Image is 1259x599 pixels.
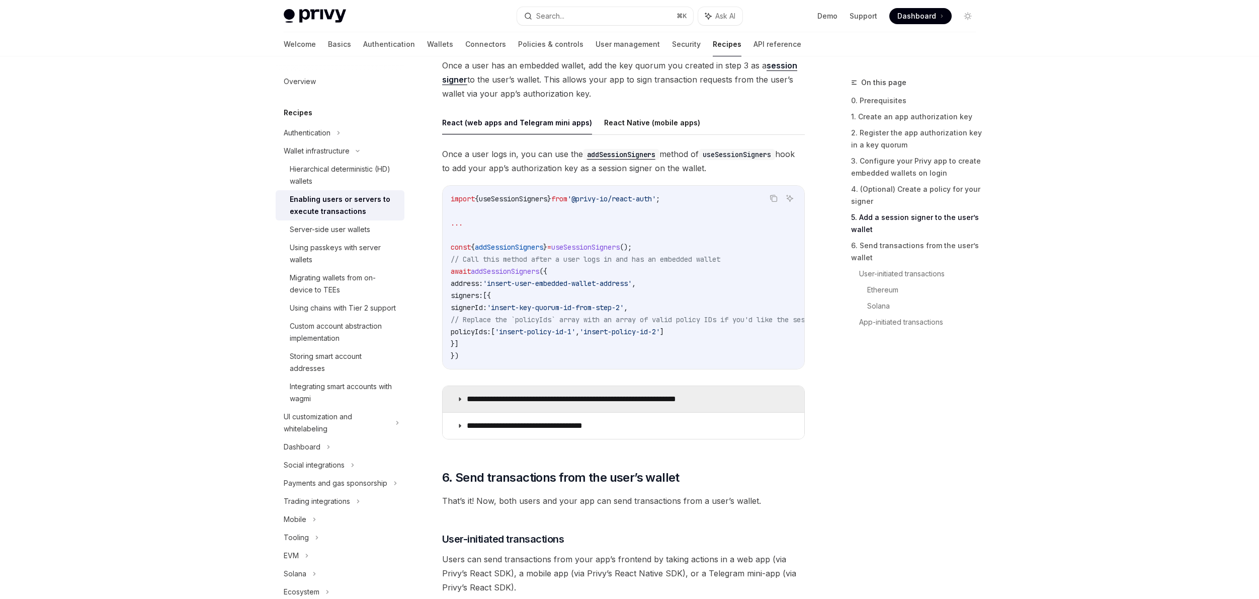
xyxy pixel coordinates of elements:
[567,194,656,203] span: '@privy-io/react-auth'
[575,327,579,336] span: ,
[276,220,404,239] a: Server-side user wallets
[677,12,687,20] span: ⌘ K
[783,192,796,205] button: Ask AI
[451,339,459,348] span: }]
[713,32,741,56] a: Recipes
[290,320,398,344] div: Custom account abstraction implementation
[427,32,453,56] a: Wallets
[861,77,906,89] span: On this page
[290,302,396,314] div: Using chains with Tier 2 support
[276,378,404,408] a: Integrating smart accounts with wagmi
[867,298,984,314] a: Solana
[451,327,491,336] span: policyIds:
[363,32,415,56] a: Authentication
[851,125,984,153] a: 2. Register the app authorization key in a key quorum
[290,193,398,217] div: Enabling users or servers to execute transactions
[851,209,984,238] a: 5. Add a session signer to the user’s wallet
[897,11,936,21] span: Dashboard
[276,72,404,91] a: Overview
[583,149,659,159] a: addSessionSigners
[442,494,805,508] span: That’s it! Now, both users and your app can send transactions from a user’s wallet.
[451,303,487,312] span: signerId:
[551,243,620,252] span: useSessionSigners
[867,282,984,298] a: Ethereum
[451,255,720,264] span: // Call this method after a user logs in and has an embedded wallet
[475,194,479,203] span: {
[850,11,877,21] a: Support
[632,279,636,288] span: ,
[284,459,345,471] div: Social integrations
[451,279,483,288] span: address:
[624,303,628,312] span: ,
[290,223,370,236] div: Server-side user wallets
[859,314,984,330] a: App-initiated transactions
[451,194,475,203] span: import
[276,269,404,299] a: Migrating wallets from on-device to TEEs
[284,513,306,526] div: Mobile
[442,552,805,594] span: Users can send transactions from your app’s frontend by taking actions in a web app (via Privy’s ...
[284,568,306,580] div: Solana
[851,238,984,266] a: 6. Send transactions from the user’s wallet
[284,441,320,453] div: Dashboard
[284,477,387,489] div: Payments and gas sponsorship
[547,243,551,252] span: =
[656,194,660,203] span: ;
[889,8,952,24] a: Dashboard
[583,149,659,160] code: addSessionSigners
[699,149,775,160] code: useSessionSigners
[660,327,664,336] span: ]
[276,239,404,269] a: Using passkeys with server wallets
[284,9,346,23] img: light logo
[491,327,495,336] span: [
[487,303,624,312] span: 'insert-key-quorum-id-from-step-2'
[290,272,398,296] div: Migrating wallets from on-device to TEEs
[442,147,805,175] span: Once a user logs in, you can use the method of hook to add your app’s authorization key as a sess...
[328,32,351,56] a: Basics
[284,107,312,119] h5: Recipes
[284,145,350,157] div: Wallet infrastructure
[290,163,398,187] div: Hierarchical deterministic (HD) wallets
[276,160,404,190] a: Hierarchical deterministic (HD) wallets
[698,7,742,25] button: Ask AI
[859,266,984,282] a: User-initiated transactions
[960,8,976,24] button: Toggle dark mode
[290,242,398,266] div: Using passkeys with server wallets
[767,192,780,205] button: Copy the contents from the code block
[284,127,330,139] div: Authentication
[276,317,404,347] a: Custom account abstraction implementation
[290,350,398,375] div: Storing smart account addresses
[451,291,483,300] span: signers:
[451,243,471,252] span: const
[495,327,575,336] span: 'insert-policy-id-1'
[539,267,547,276] span: ({
[451,267,471,276] span: await
[276,299,404,317] a: Using chains with Tier 2 support
[620,243,632,252] span: ();
[442,470,680,486] span: 6. Send transactions from the user’s wallet
[518,32,583,56] a: Policies & controls
[284,76,316,88] div: Overview
[284,495,350,507] div: Trading integrations
[483,279,632,288] span: 'insert-user-embedded-wallet-address'
[471,243,475,252] span: {
[604,111,700,134] button: React Native (mobile apps)
[596,32,660,56] a: User management
[451,218,463,228] span: ...
[479,194,547,203] span: useSessionSigners
[442,58,805,101] span: Once a user has an embedded wallet, add the key quorum you created in step 3 as a to the user’s w...
[851,93,984,109] a: 0. Prerequisites
[715,11,735,21] span: Ask AI
[536,10,564,22] div: Search...
[517,7,693,25] button: Search...⌘K
[483,291,491,300] span: [{
[284,32,316,56] a: Welcome
[284,532,309,544] div: Tooling
[284,586,319,598] div: Ecosystem
[451,351,459,360] span: })
[579,327,660,336] span: 'insert-policy-id-2'
[276,190,404,220] a: Enabling users or servers to execute transactions
[276,347,404,378] a: Storing smart account addresses
[465,32,506,56] a: Connectors
[551,194,567,203] span: from
[817,11,837,21] a: Demo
